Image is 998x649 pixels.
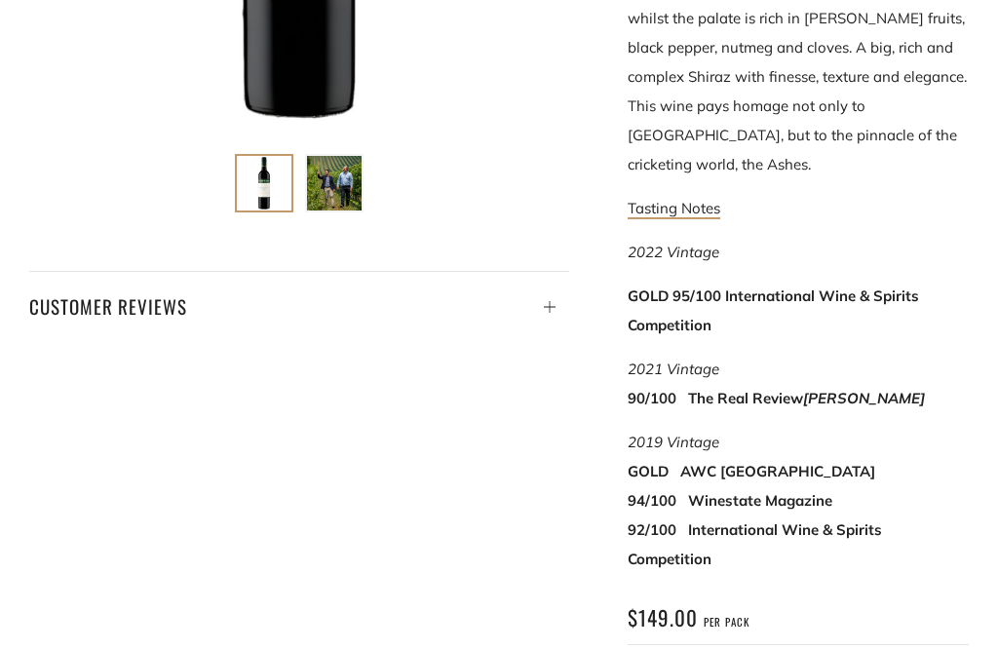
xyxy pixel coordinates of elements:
[704,615,749,630] span: per pack
[307,156,362,210] img: Load image into Gallery viewer, Ponting &#39;The Pinnacle&#39; McLaren Vale Shiraz 2023
[628,286,919,334] strong: GOLD 95/100 International Wine & Spirits Competition
[628,602,698,632] span: $149.00
[628,389,925,407] strong: 90/100 The Real Review
[235,154,293,212] button: Load image into Gallery viewer, Ponting &#39;The Pinnacle&#39; McLaren Vale Shiraz 2023
[628,199,720,219] a: Tasting Notes
[628,433,719,451] em: 2019 Vintage
[628,462,882,568] strong: GOLD AWC [GEOGRAPHIC_DATA] 94/100 Winestate Magazine 92/100 International Wine & Spirits Competition
[29,271,569,323] a: Customer Reviews
[628,243,719,261] em: 2022 Vintage
[803,389,925,407] em: [PERSON_NAME]
[628,360,719,378] em: 2021 Vintage
[237,156,291,210] img: Load image into Gallery viewer, Ponting &#39;The Pinnacle&#39; McLaren Vale Shiraz 2023
[29,289,569,323] h4: Customer Reviews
